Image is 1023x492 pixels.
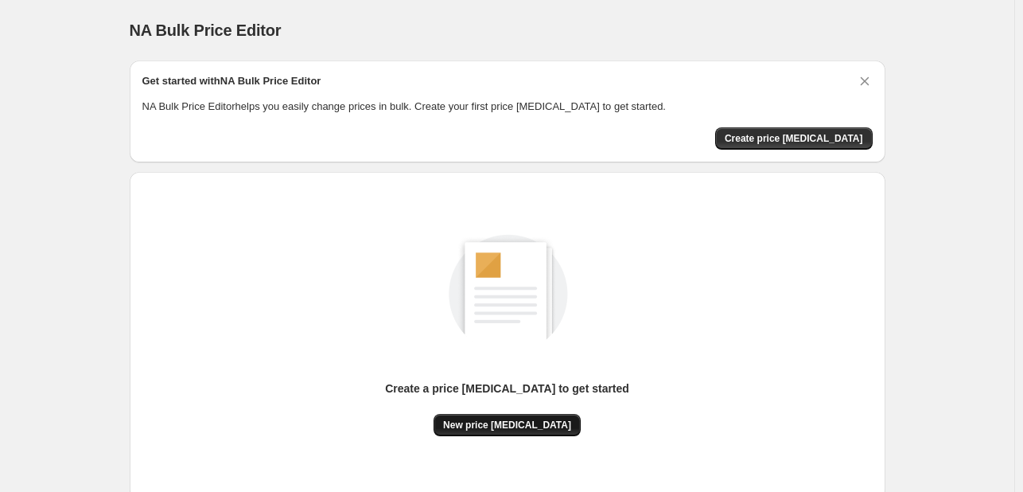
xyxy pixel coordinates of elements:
[385,381,629,396] p: Create a price [MEDICAL_DATA] to get started
[142,99,873,115] p: NA Bulk Price Editor helps you easily change prices in bulk. Create your first price [MEDICAL_DAT...
[443,419,571,431] span: New price [MEDICAL_DATA]
[715,127,873,150] button: Create price change job
[130,21,282,39] span: NA Bulk Price Editor
[725,132,863,145] span: Create price [MEDICAL_DATA]
[142,73,321,89] h2: Get started with NA Bulk Price Editor
[434,414,581,436] button: New price [MEDICAL_DATA]
[857,73,873,89] button: Dismiss card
